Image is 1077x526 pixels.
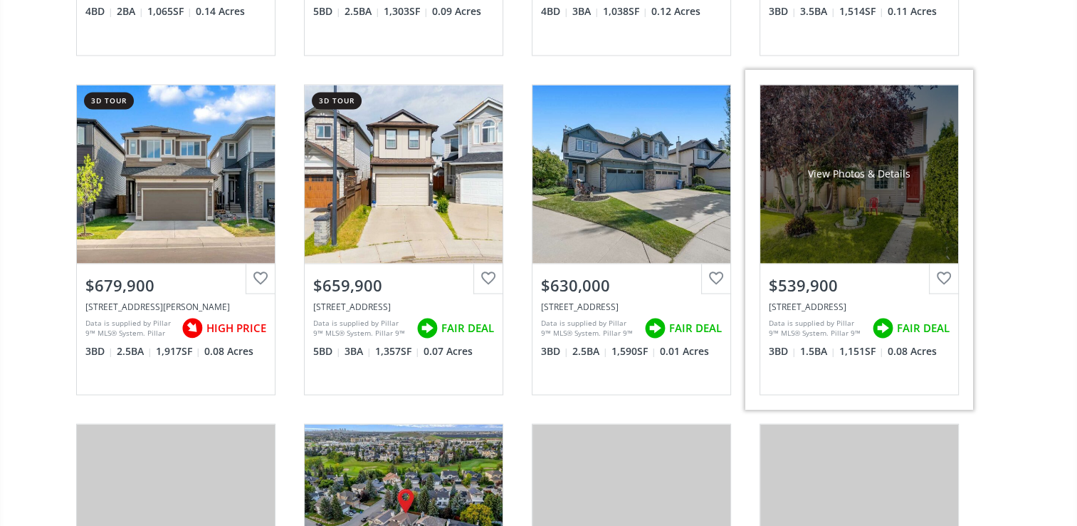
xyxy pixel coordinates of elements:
[424,344,473,358] span: 0.07 Acres
[800,344,836,358] span: 1.5 BA
[156,344,201,358] span: 1,917 SF
[345,344,372,358] span: 3 BA
[660,344,709,358] span: 0.01 Acres
[808,167,910,181] div: View Photos & Details
[313,300,494,312] div: 234 Tarawood Place NE, Calgary, AB T3J 5B3
[669,320,722,335] span: FAIR DEAL
[745,70,973,409] a: View Photos & Details$539,900[STREET_ADDRESS]Data is supplied by Pillar 9™ MLS® System. Pillar 9™...
[868,314,897,342] img: rating icon
[313,4,341,19] span: 5 BD
[572,344,608,358] span: 2.5 BA
[196,4,245,19] span: 0.14 Acres
[384,4,429,19] span: 1,303 SF
[769,4,797,19] span: 3 BD
[800,4,836,19] span: 3.5 BA
[603,4,648,19] span: 1,038 SF
[769,317,865,339] div: Data is supplied by Pillar 9™ MLS® System. Pillar 9™ is the owner of the copyright in its MLS® Sy...
[375,344,420,358] span: 1,357 SF
[769,274,950,296] div: $539,900
[85,344,113,358] span: 3 BD
[541,300,722,312] div: 121 Cougarstone Place SW, Calgary, AB T3H 4W8
[290,70,518,409] a: 3d tour$659,900[STREET_ADDRESS]Data is supplied by Pillar 9™ MLS® System. Pillar 9™ is the owner ...
[62,70,290,409] a: 3d tour$679,900[STREET_ADDRESS][PERSON_NAME]Data is supplied by Pillar 9™ MLS® System. Pillar 9™ ...
[432,4,481,19] span: 0.09 Acres
[313,317,409,339] div: Data is supplied by Pillar 9™ MLS® System. Pillar 9™ is the owner of the copyright in its MLS® Sy...
[85,274,266,296] div: $679,900
[85,317,174,339] div: Data is supplied by Pillar 9™ MLS® System. Pillar 9™ is the owner of the copyright in its MLS® Sy...
[85,300,266,312] div: 385 Corner Meadows Way NE, Calgary, AB T3N 1Y6
[541,344,569,358] span: 3 BD
[541,317,637,339] div: Data is supplied by Pillar 9™ MLS® System. Pillar 9™ is the owner of the copyright in its MLS® Sy...
[313,274,494,296] div: $659,900
[651,4,700,19] span: 0.12 Acres
[206,320,266,335] span: HIGH PRICE
[345,4,380,19] span: 2.5 BA
[897,320,950,335] span: FAIR DEAL
[117,344,152,358] span: 2.5 BA
[178,314,206,342] img: rating icon
[313,344,341,358] span: 5 BD
[147,4,192,19] span: 1,065 SF
[413,314,441,342] img: rating icon
[611,344,656,358] span: 1,590 SF
[769,300,950,312] div: 71 Rivercrest Circle SE, Calgary, AB T2C 4G4
[572,4,599,19] span: 3 BA
[85,4,113,19] span: 4 BD
[518,70,745,409] a: $630,000[STREET_ADDRESS]Data is supplied by Pillar 9™ MLS® System. Pillar 9™ is the owner of the ...
[204,344,253,358] span: 0.08 Acres
[117,4,144,19] span: 2 BA
[888,344,937,358] span: 0.08 Acres
[541,4,569,19] span: 4 BD
[839,344,884,358] span: 1,151 SF
[641,314,669,342] img: rating icon
[541,274,722,296] div: $630,000
[769,344,797,358] span: 3 BD
[839,4,884,19] span: 1,514 SF
[441,320,494,335] span: FAIR DEAL
[888,4,937,19] span: 0.11 Acres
